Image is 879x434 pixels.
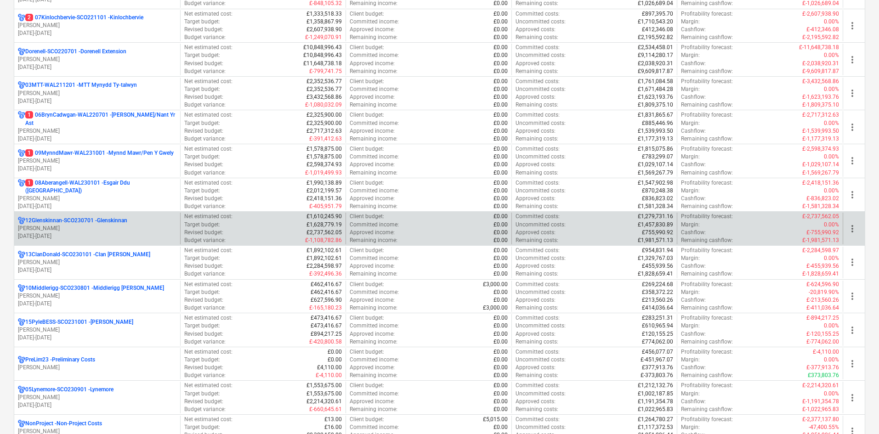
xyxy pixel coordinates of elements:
p: Profitability forecast : [681,10,733,18]
p: Net estimated cost : [184,179,233,187]
p: £0.00 [493,187,508,195]
p: £0.00 [493,34,508,41]
p: £1,029,107.14 [638,161,673,169]
p: £885,446.96 [642,119,673,127]
div: 13ClanDonald-SCO230101 -Clan [PERSON_NAME][PERSON_NAME][DATE]-[DATE] [18,251,176,274]
p: £0.00 [493,93,508,101]
p: Remaining income : [350,34,397,41]
p: Revised budget : [184,93,223,101]
p: £1,815,075.86 [638,145,673,153]
p: £1,831,865.67 [638,111,673,119]
p: £870,248.38 [642,187,673,195]
p: £2,737,562.05 [306,229,342,237]
p: Uncommitted costs : [516,51,566,59]
p: £1,710,543.20 [638,18,673,26]
p: £2,717,312.63 [306,127,342,135]
p: £-1,019,499.93 [305,169,342,177]
p: £-2,418,151.36 [802,179,839,187]
p: Committed income : [350,51,399,59]
p: Client budget : [350,10,384,18]
p: [DATE] - [DATE] [18,135,176,143]
p: [PERSON_NAME] [18,157,176,165]
p: £2,012,199.57 [306,187,342,195]
p: £-1,623,193.76 [802,93,839,101]
p: Client budget : [350,179,384,187]
p: Remaining costs : [516,135,558,143]
p: Cashflow : [681,60,706,68]
p: Margin : [681,85,700,93]
p: Cashflow : [681,161,706,169]
p: [PERSON_NAME] [18,56,176,63]
p: £2,038,920.31 [638,60,673,68]
p: Remaining income : [350,101,397,109]
span: 1 [25,111,33,118]
p: £2,534,458.01 [638,44,673,51]
span: more_vert [847,155,858,166]
p: £0.00 [493,26,508,34]
p: Committed costs : [516,179,560,187]
p: 0.00% [824,18,839,26]
p: £-2,607,938.90 [802,10,839,18]
p: £-1,029,107.14 [802,161,839,169]
p: Target budget : [184,153,220,161]
p: [DATE] - [DATE] [18,29,176,37]
p: 13ClanDonald-SCO230101 - Clan [PERSON_NAME] [25,251,150,259]
p: £1,761,084.58 [638,78,673,85]
div: 15PyleBESS-SCO231001 -[PERSON_NAME][PERSON_NAME][DATE]-[DATE] [18,318,176,342]
p: Target budget : [184,85,220,93]
p: [DATE] - [DATE] [18,203,176,210]
p: Uncommitted costs : [516,187,566,195]
p: Budget variance : [184,135,226,143]
p: 09MynndMawr-WAL231001 - Mynnd Mawr/Pen Y Gwely [25,149,174,157]
p: Margin : [681,221,700,229]
p: Margin : [681,153,700,161]
div: Project has multi currencies enabled [18,179,25,195]
p: Committed costs : [516,10,560,18]
p: [PERSON_NAME] [18,259,176,266]
p: £-412,346.08 [806,26,839,34]
p: £0.00 [493,68,508,75]
p: Client budget : [350,145,384,153]
p: Budget variance : [184,68,226,75]
p: 15PyleBESS-SCO231001 - [PERSON_NAME] [25,318,133,326]
p: 0.00% [824,187,839,195]
p: Budget variance : [184,101,226,109]
p: Target budget : [184,187,220,195]
p: Target budget : [184,221,220,229]
p: £0.00 [493,229,508,237]
p: Committed income : [350,85,399,93]
p: [PERSON_NAME] [18,292,176,300]
p: Client budget : [350,111,384,119]
div: 106BrynCadwgan-WAL220701 -[PERSON_NAME]/Nant Yr Ast[PERSON_NAME][DATE]-[DATE] [18,111,176,143]
p: 12Glenskinnan-SCO230701 - Glenskinnan [25,217,127,225]
p: Net estimated cost : [184,10,233,18]
p: £1,578,875.00 [306,153,342,161]
p: £-2,038,920.31 [802,60,839,68]
p: £0.00 [493,221,508,229]
p: Revised budget : [184,60,223,68]
p: £10,848,996.43 [303,51,342,59]
p: Committed income : [350,18,399,26]
span: more_vert [847,189,858,200]
p: Approved income : [350,93,395,101]
p: Dorenell-SCO220701 - Dorenell Extension [25,48,126,56]
p: Profitability forecast : [681,145,733,153]
p: Approved costs : [516,195,556,203]
p: £2,195,592.82 [638,34,673,41]
p: Margin : [681,187,700,195]
p: Uncommitted costs : [516,18,566,26]
p: Revised budget : [184,229,223,237]
p: Approved income : [350,195,395,203]
p: £2,325,900.00 [306,119,342,127]
p: £0.00 [493,44,508,51]
p: Remaining costs : [516,203,558,210]
p: Client budget : [350,44,384,51]
p: [DATE] - [DATE] [18,300,176,308]
p: Committed costs : [516,213,560,220]
p: £-1,539,993.50 [802,127,839,135]
p: £1,547,902.98 [638,179,673,187]
p: £1,671,484.28 [638,85,673,93]
p: Target budget : [184,51,220,59]
p: Committed income : [350,221,399,229]
div: Project has multi currencies enabled [18,356,25,364]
